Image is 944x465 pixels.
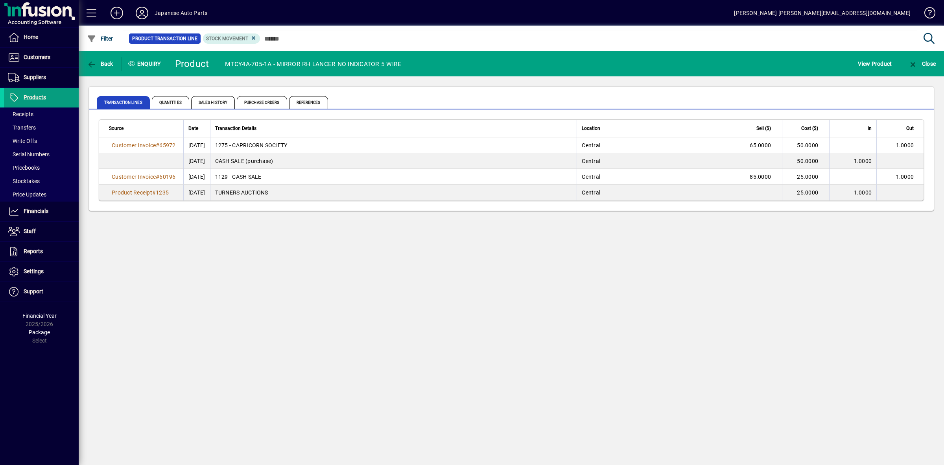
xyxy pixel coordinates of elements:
[582,142,600,148] span: Central
[175,57,209,70] div: Product
[756,124,771,133] span: Sell ($)
[183,185,210,200] td: [DATE]
[582,158,600,164] span: Central
[85,31,115,46] button: Filter
[8,151,50,157] span: Serial Numbers
[24,288,43,295] span: Support
[22,313,57,319] span: Financial Year
[582,124,600,133] span: Location
[156,142,159,148] span: #
[787,124,825,133] div: Cost ($)
[858,57,892,70] span: View Product
[183,153,210,169] td: [DATE]
[8,124,36,131] span: Transfers
[4,121,79,134] a: Transfers
[582,174,600,180] span: Central
[868,124,872,133] span: In
[735,169,782,185] td: 85.0000
[159,142,175,148] span: 65972
[4,48,79,67] a: Customers
[782,153,829,169] td: 50.0000
[109,124,179,133] div: Source
[210,137,577,153] td: 1275 - CAPRICORN SOCIETY
[4,282,79,302] a: Support
[159,174,175,180] span: 60196
[8,165,40,171] span: Pricebooks
[203,33,260,44] mat-chip: Product Transaction Type: Stock movement
[4,68,79,87] a: Suppliers
[24,74,46,80] span: Suppliers
[112,142,156,148] span: Customer Invoice
[24,34,38,40] span: Home
[109,188,171,197] a: Product Receipt#1235
[8,138,37,144] span: Write Offs
[24,54,50,60] span: Customers
[85,57,115,71] button: Back
[237,96,287,109] span: Purchase Orders
[210,169,577,185] td: 1129 - CASH SALE
[104,6,129,20] button: Add
[112,189,152,196] span: Product Receipt
[29,329,50,335] span: Package
[908,61,936,67] span: Close
[4,134,79,148] a: Write Offs
[4,161,79,174] a: Pricebooks
[4,242,79,261] a: Reports
[210,153,577,169] td: CASH SALE (purchase)
[854,158,872,164] span: 1.0000
[854,189,872,196] span: 1.0000
[112,174,156,180] span: Customer Invoice
[289,96,328,109] span: References
[8,178,40,184] span: Stocktakes
[109,172,179,181] a: Customer Invoice#60196
[801,124,818,133] span: Cost ($)
[896,174,914,180] span: 1.0000
[129,6,155,20] button: Profile
[4,174,79,188] a: Stocktakes
[740,124,778,133] div: Sell ($)
[183,169,210,185] td: [DATE]
[109,124,124,133] span: Source
[896,142,914,148] span: 1.0000
[183,137,210,153] td: [DATE]
[735,137,782,153] td: 65.0000
[4,188,79,201] a: Price Updates
[156,189,169,196] span: 1235
[4,202,79,221] a: Financials
[109,141,179,150] a: Customer Invoice#65972
[8,191,46,198] span: Price Updates
[206,36,248,41] span: Stock movement
[4,107,79,121] a: Receipts
[97,96,150,109] span: Transaction Lines
[906,124,914,133] span: Out
[132,35,197,43] span: Product Transaction Line
[8,111,33,117] span: Receipts
[918,2,934,27] a: Knowledge Base
[24,268,44,274] span: Settings
[225,58,401,70] div: MTCY4A-705-1A - MIRROR RH LANCER NO INDICATOR 5 WIRE
[156,174,159,180] span: #
[79,57,122,71] app-page-header-button: Back
[215,124,256,133] span: Transaction Details
[122,57,169,70] div: Enquiry
[24,248,43,254] span: Reports
[24,94,46,100] span: Products
[24,228,36,234] span: Staff
[4,148,79,161] a: Serial Numbers
[4,262,79,282] a: Settings
[906,57,938,71] button: Close
[152,96,189,109] span: Quantities
[582,189,600,196] span: Central
[856,57,894,71] button: View Product
[782,137,829,153] td: 50.0000
[782,185,829,200] td: 25.0000
[782,169,829,185] td: 25.0000
[4,222,79,241] a: Staff
[4,28,79,47] a: Home
[188,124,205,133] div: Date
[191,96,235,109] span: Sales History
[734,7,911,19] div: [PERSON_NAME] [PERSON_NAME][EMAIL_ADDRESS][DOMAIN_NAME]
[582,124,730,133] div: Location
[188,124,198,133] span: Date
[87,35,113,42] span: Filter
